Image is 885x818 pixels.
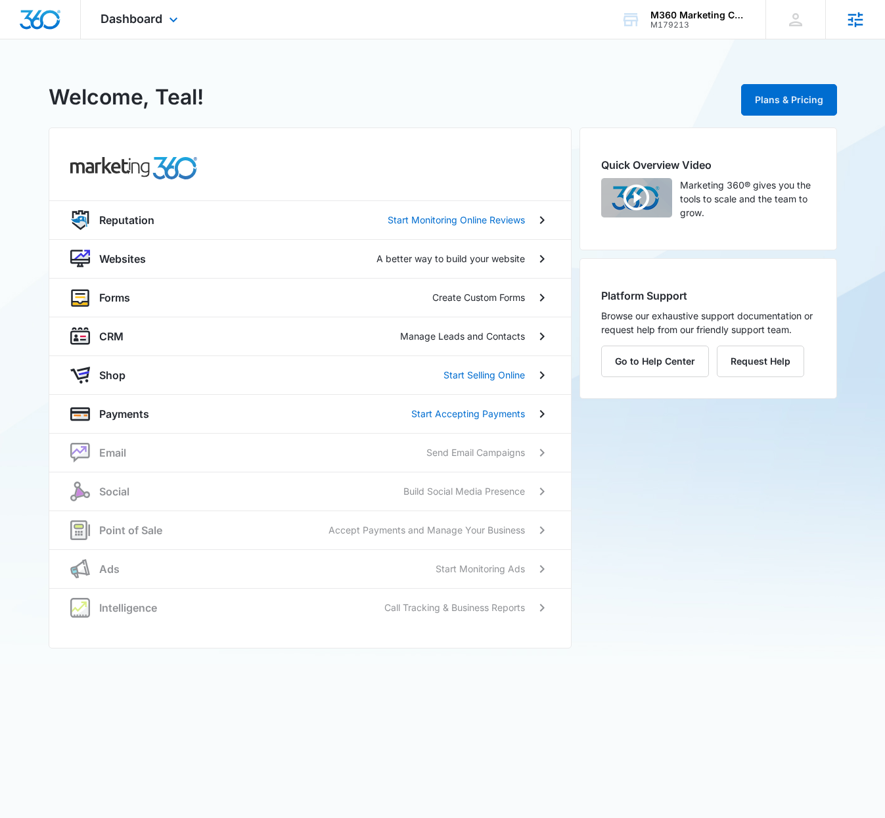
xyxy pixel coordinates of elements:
a: Request Help [717,355,804,367]
p: Marketing 360® gives you the tools to scale and the team to grow. [680,178,815,219]
img: crm [70,327,90,346]
img: nurture [70,443,90,463]
img: Quick Overview Video [601,178,672,217]
a: Go to Help Center [601,355,717,367]
img: shopApp [70,365,90,385]
a: socialSocialBuild Social Media Presence [49,472,571,511]
p: Start Selling Online [443,368,525,382]
p: Forms [99,290,130,306]
p: Intelligence [99,600,157,616]
a: formsFormsCreate Custom Forms [49,278,571,317]
a: shopAppShopStart Selling Online [49,355,571,394]
img: payments [70,404,90,424]
img: social [70,482,90,501]
p: Create Custom Forms [432,290,525,304]
h2: Quick Overview Video [601,157,815,173]
button: Go to Help Center [601,346,709,377]
a: paymentsPaymentsStart Accepting Payments [49,394,571,433]
p: Start Accepting Payments [411,407,525,420]
img: reputation [70,210,90,230]
h2: Platform Support [601,288,815,304]
img: forms [70,288,90,307]
a: nurtureEmailSend Email Campaigns [49,433,571,472]
div: account id [650,20,746,30]
span: Dashboard [101,12,162,26]
a: posPoint of SaleAccept Payments and Manage Your Business [49,511,571,549]
p: Shop [99,367,125,383]
img: pos [70,520,90,540]
p: Browse our exhaustive support documentation or request help from our friendly support team. [601,309,815,336]
p: Send Email Campaigns [426,445,525,459]
p: Manage Leads and Contacts [400,329,525,343]
a: Plans & Pricing [741,94,837,105]
p: Accept Payments and Manage Your Business [329,523,525,537]
a: websiteWebsitesA better way to build your website [49,239,571,278]
button: Plans & Pricing [741,84,837,116]
p: Ads [99,561,120,577]
p: Start Monitoring Ads [436,562,525,576]
p: Social [99,484,129,499]
h1: Welcome, Teal! [49,81,204,113]
p: Reputation [99,212,154,228]
img: ads [70,559,90,579]
a: intelligenceIntelligenceCall Tracking & Business Reports [49,588,571,627]
img: intelligence [70,598,90,618]
p: Payments [99,406,149,422]
a: adsAdsStart Monitoring Ads [49,549,571,588]
a: crmCRMManage Leads and Contacts [49,317,571,355]
div: account name [650,10,746,20]
p: Point of Sale [99,522,162,538]
p: A better way to build your website [376,252,525,265]
p: Email [99,445,126,461]
p: Start Monitoring Online Reviews [388,213,525,227]
p: Websites [99,251,146,267]
button: Request Help [717,346,804,377]
p: Call Tracking & Business Reports [384,601,525,614]
a: reputationReputationStart Monitoring Online Reviews [49,200,571,239]
img: website [70,249,90,269]
img: common.products.marketing.title [70,157,198,179]
p: Build Social Media Presence [403,484,525,498]
p: CRM [99,329,124,344]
